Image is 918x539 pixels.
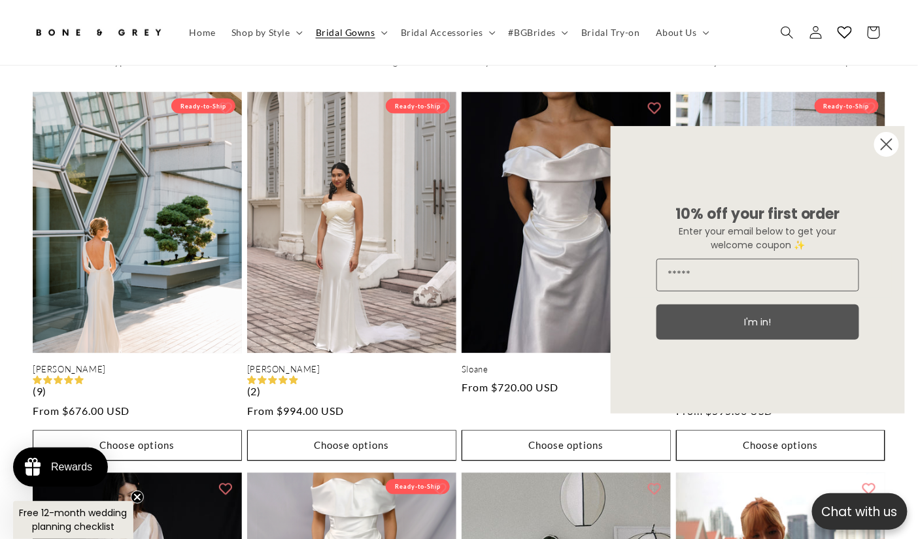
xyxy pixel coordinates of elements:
button: Add to wishlist [856,476,882,502]
span: Enter your email below to get your welcome coupon ✨ [679,225,837,252]
button: Open chatbox [812,493,908,530]
span: Bridal Gowns [316,26,375,38]
span: 24 products [832,56,885,67]
summary: Shop by Style [224,18,308,46]
button: Add to wishlist [427,476,453,502]
p: Chat with us [812,502,908,521]
input: Email [656,259,859,291]
button: Add to wishlist [856,95,882,122]
div: FLYOUT Form [598,113,918,427]
summary: Bridal Accessories [393,18,501,46]
button: I'm in! [656,304,859,340]
div: Free 12-month wedding planning checklistClose teaser [13,501,133,539]
button: Close dialog [874,131,900,157]
label: Sort by: [688,56,721,67]
a: Bone and Grey Bridal [28,13,169,52]
span: Bridal Try-on [581,26,640,38]
span: Free 12-month wedding planning checklist [20,506,127,533]
summary: Search [773,18,802,47]
span: #BGBrides [509,26,556,38]
div: Rewards [51,461,92,473]
button: Add to wishlist [212,95,239,122]
summary: Bridal Gowns [308,18,393,46]
button: Add to wishlist [427,95,453,122]
span: About Us [656,26,697,38]
button: Choose options [462,431,671,461]
img: Bone and Grey Bridal [33,18,163,47]
span: Home [190,26,216,38]
span: Shop by Style [231,26,290,38]
a: [PERSON_NAME] [247,365,456,376]
a: Sloane [462,365,671,376]
a: Bridal Try-on [573,18,648,46]
button: Add to wishlist [212,476,239,502]
button: Choose options [33,431,242,461]
span: 10% off your first order [675,204,840,224]
span: Bridal Accessories [401,26,483,38]
button: Choose options [247,431,456,461]
button: Close teaser [131,491,144,504]
button: Add to wishlist [641,476,668,502]
a: Home [182,18,224,46]
summary: About Us [648,18,715,46]
a: [PERSON_NAME] [33,365,242,376]
summary: #BGBrides [501,18,573,46]
button: Choose options [676,431,885,461]
button: Add to wishlist [641,95,668,122]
